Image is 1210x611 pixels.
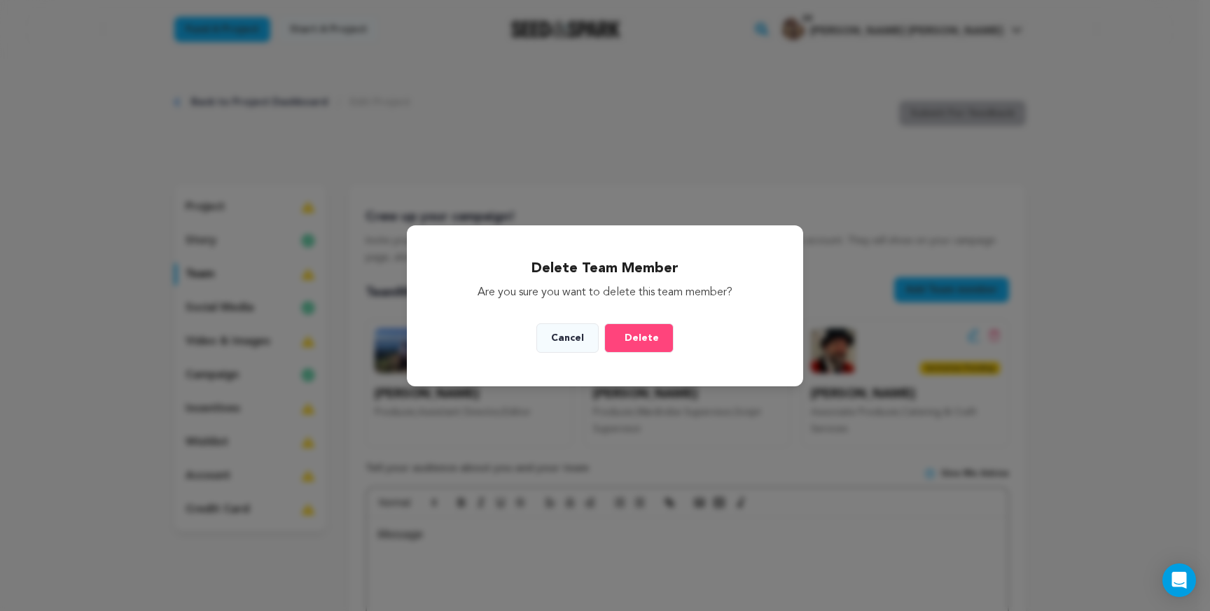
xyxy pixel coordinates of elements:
[536,323,599,353] button: Cancel
[1162,563,1196,597] div: Open Intercom Messenger
[440,259,769,279] h2: Delete Team Member
[604,323,674,353] button: Delete
[625,331,659,345] span: Delete
[440,284,769,301] p: Are you sure you want to delete this team member?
